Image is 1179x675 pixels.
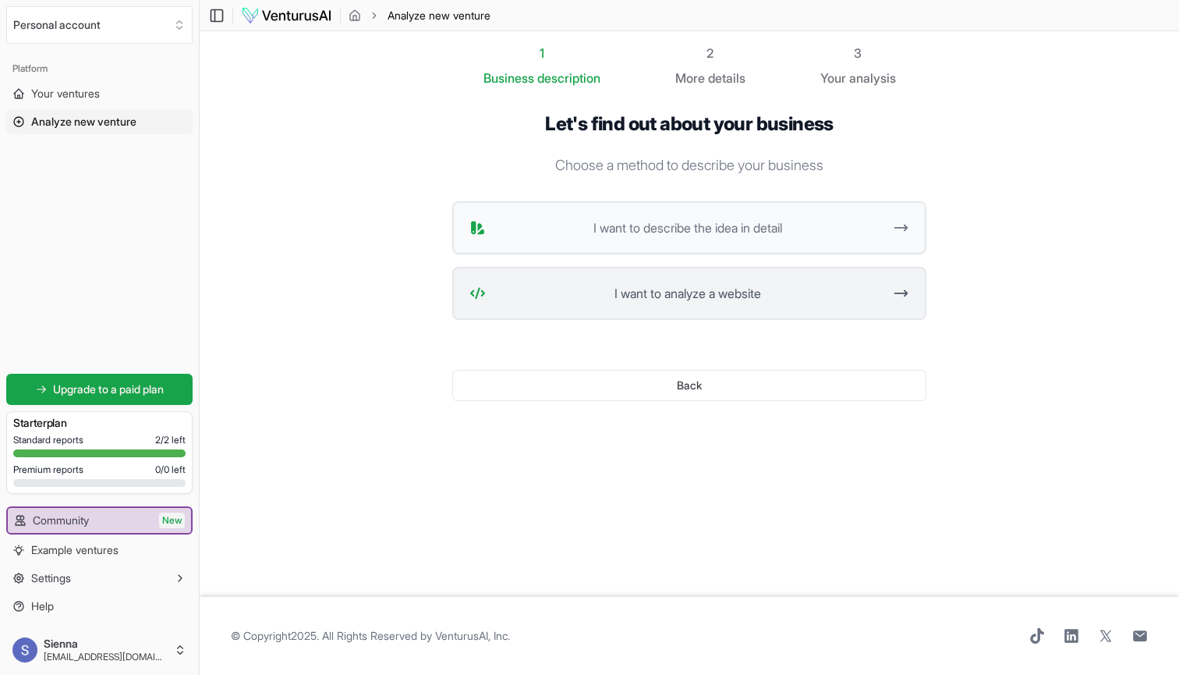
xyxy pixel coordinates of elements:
[492,284,883,303] span: I want to analyze a website
[6,374,193,405] a: Upgrade to a paid plan
[155,464,186,476] span: 0 / 0 left
[6,631,193,669] button: Sienna[EMAIL_ADDRESS][DOMAIN_NAME]
[537,70,600,86] span: description
[820,69,846,87] span: Your
[452,267,926,320] button: I want to analyze a website
[452,112,926,136] h1: Let's find out about your business
[452,370,926,401] button: Back
[6,566,193,591] button: Settings
[12,638,37,663] img: ACg8ocKsCqrhpSCJp0N-f0BbOJ6CK3GG5HVwIhubuBfjd8iGJyhAAA=s96-c
[231,628,510,644] span: © Copyright 2025 . All Rights Reserved by .
[820,44,896,62] div: 3
[452,201,926,254] button: I want to describe the idea in detail
[8,508,191,533] a: CommunityNew
[13,415,186,431] h3: Starter plan
[675,44,745,62] div: 2
[492,218,883,237] span: I want to describe the idea in detail
[31,599,54,614] span: Help
[6,6,193,44] button: Select an organization
[6,594,193,619] a: Help
[6,81,193,106] a: Your ventures
[483,44,600,62] div: 1
[435,629,508,642] a: VenturusAI, Inc
[388,8,490,23] span: Analyze new venture
[6,56,193,81] div: Platform
[6,538,193,563] a: Example ventures
[6,109,193,134] a: Analyze new venture
[675,69,705,87] span: More
[241,6,332,25] img: logo
[155,434,186,446] span: 2 / 2 left
[44,651,168,663] span: [EMAIL_ADDRESS][DOMAIN_NAME]
[159,513,185,528] span: New
[44,637,168,651] span: Sienna
[349,8,490,23] nav: breadcrumb
[849,70,896,86] span: analysis
[31,542,119,558] span: Example ventures
[31,114,136,130] span: Analyze new venture
[483,69,534,87] span: Business
[53,382,164,397] span: Upgrade to a paid plan
[708,70,745,86] span: details
[13,434,83,446] span: Standard reports
[31,86,100,101] span: Your ventures
[31,570,71,586] span: Settings
[13,464,83,476] span: Premium reports
[33,513,89,528] span: Community
[452,155,926,176] p: Choose a method to describe your business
